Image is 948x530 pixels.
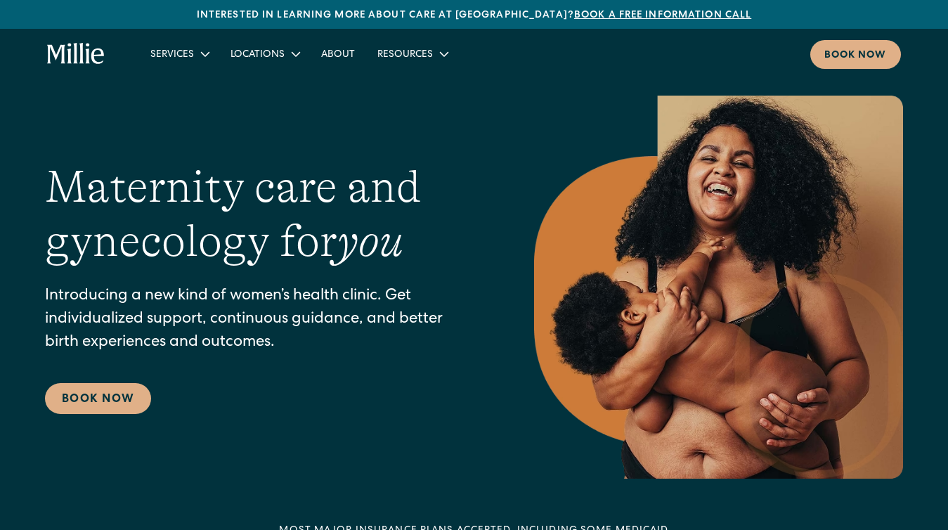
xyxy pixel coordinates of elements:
div: Locations [219,42,310,65]
div: Resources [366,42,458,65]
a: Book a free information call [574,11,751,20]
div: Locations [230,48,285,63]
em: you [337,216,403,266]
img: Smiling mother with her baby in arms, celebrating body positivity and the nurturing bond of postp... [534,96,903,479]
div: Services [150,48,194,63]
a: Book Now [45,383,151,414]
p: Introducing a new kind of women’s health clinic. Get individualized support, continuous guidance,... [45,285,478,355]
a: About [310,42,366,65]
div: Services [139,42,219,65]
a: Book now [810,40,901,69]
div: Resources [377,48,433,63]
h1: Maternity care and gynecology for [45,160,478,269]
div: Book now [824,49,887,63]
a: home [47,43,105,65]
